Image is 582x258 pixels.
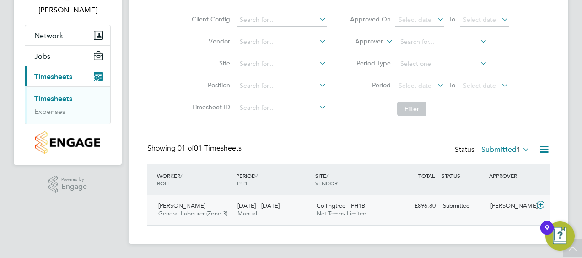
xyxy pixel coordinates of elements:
div: Showing [147,144,243,153]
input: Search for... [237,102,327,114]
span: To [446,13,458,25]
span: Timesheets [34,72,72,81]
span: Manual [237,210,257,217]
span: [DATE] - [DATE] [237,202,280,210]
span: Engage [61,183,87,191]
span: 1 [517,145,521,154]
div: [PERSON_NAME] [487,199,534,214]
span: General Labourer (Zone 3) [158,210,227,217]
div: Timesheets [25,86,110,124]
span: Select date [463,81,496,90]
div: STATUS [439,167,487,184]
a: Expenses [34,107,65,116]
span: Collingtree - PH1B [317,202,365,210]
span: [PERSON_NAME] [158,202,205,210]
label: Timesheet ID [189,103,230,111]
span: ROLE [157,179,171,187]
a: Timesheets [34,94,72,103]
div: 9 [545,228,549,240]
div: PERIOD [234,167,313,191]
span: Select date [463,16,496,24]
label: Submitted [481,145,530,154]
a: Go to home page [25,131,111,154]
img: countryside-properties-logo-retina.png [35,131,100,154]
input: Search for... [237,58,327,70]
span: Net Temps Limited [317,210,366,217]
label: Approver [342,37,383,46]
span: Select date [399,16,431,24]
span: TYPE [236,179,249,187]
span: To [446,79,458,91]
span: TOTAL [418,172,435,179]
input: Search for... [237,14,327,27]
div: £896.80 [392,199,439,214]
span: / [256,172,258,179]
span: Charlie Regan [25,5,111,16]
label: Client Config [189,15,230,23]
label: Position [189,81,230,89]
span: Powered by [61,176,87,183]
span: VENDOR [315,179,338,187]
input: Search for... [397,36,487,48]
button: Open Resource Center, 9 new notifications [545,221,575,251]
label: Site [189,59,230,67]
input: Search for... [237,36,327,48]
div: SITE [313,167,392,191]
button: Network [25,25,110,45]
span: Jobs [34,52,50,60]
label: Vendor [189,37,230,45]
span: Select date [399,81,431,90]
input: Search for... [237,80,327,92]
label: Period [350,81,391,89]
span: / [180,172,182,179]
span: / [326,172,328,179]
div: Status [455,144,532,156]
div: WORKER [155,167,234,191]
span: 01 Timesheets [178,144,242,153]
div: APPROVER [487,167,534,184]
span: Network [34,31,63,40]
input: Select one [397,58,487,70]
button: Jobs [25,46,110,66]
a: Powered byEngage [48,176,87,193]
label: Period Type [350,59,391,67]
label: Approved On [350,15,391,23]
button: Timesheets [25,66,110,86]
div: Submitted [439,199,487,214]
button: Filter [397,102,426,116]
span: 01 of [178,144,194,153]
